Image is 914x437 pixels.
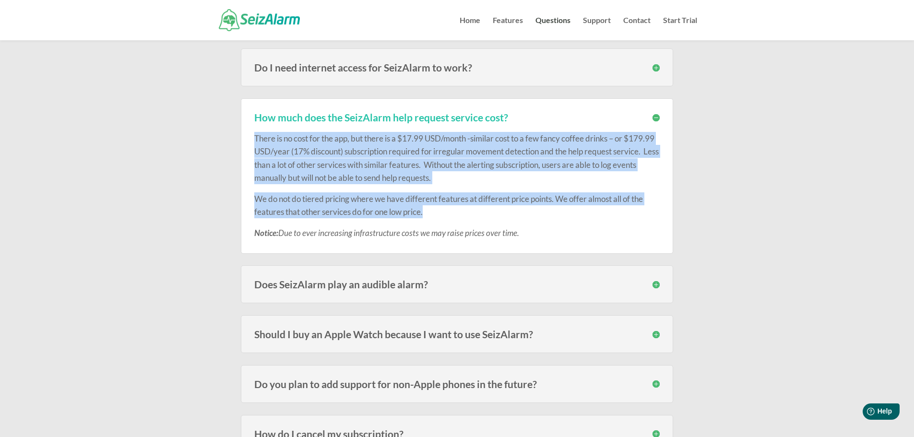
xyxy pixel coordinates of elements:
strong: Notice: [254,228,278,238]
a: Home [460,17,480,40]
a: Contact [623,17,651,40]
a: Support [583,17,611,40]
h3: Do you plan to add support for non-Apple phones in the future? [254,379,660,389]
h3: How much does the SeizAlarm help request service cost? [254,112,660,122]
p: There is no cost for the app, but there is a $17.99 USD/month -similar cost to a few fancy coffee... [254,132,660,192]
a: Start Trial [663,17,697,40]
a: Features [493,17,523,40]
em: Due to ever increasing infrastructure costs we may raise prices over time. [254,228,519,238]
img: SeizAlarm [219,9,300,31]
a: Questions [535,17,570,40]
p: We do not do tiered pricing where we have different features at different price points. We offer ... [254,192,660,226]
h3: Should I buy an Apple Watch because I want to use SeizAlarm? [254,329,660,339]
h3: Does SeizAlarm play an audible alarm? [254,279,660,289]
iframe: Help widget launcher [829,400,903,426]
h3: Do I need internet access for SeizAlarm to work? [254,62,660,72]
